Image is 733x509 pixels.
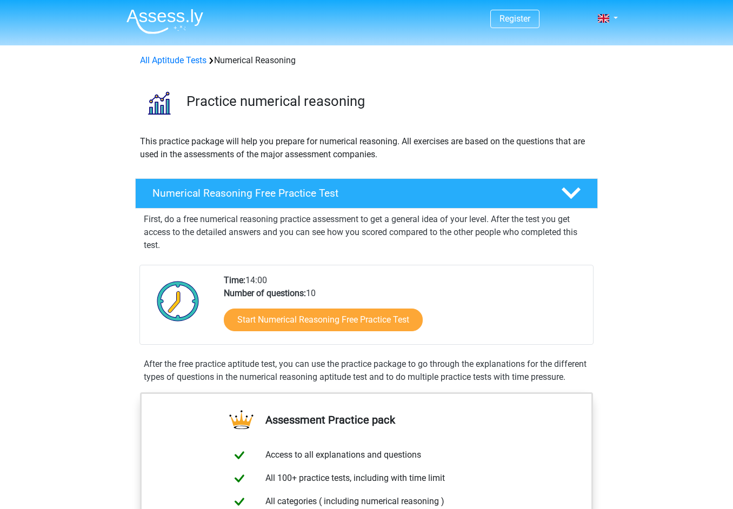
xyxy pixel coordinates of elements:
div: After the free practice aptitude test, you can use the practice package to go through the explana... [139,358,594,384]
h4: Numerical Reasoning Free Practice Test [152,187,544,199]
a: Register [499,14,530,24]
img: Clock [151,274,205,328]
img: numerical reasoning [136,80,182,126]
h3: Practice numerical reasoning [186,93,589,110]
b: Number of questions: [224,288,306,298]
img: Assessly [126,9,203,34]
div: 14:00 10 [216,274,592,344]
a: Numerical Reasoning Free Practice Test [131,178,602,209]
b: Time: [224,275,245,285]
a: All Aptitude Tests [140,55,206,65]
p: This practice package will help you prepare for numerical reasoning. All exercises are based on t... [140,135,593,161]
p: First, do a free numerical reasoning practice assessment to get a general idea of your level. Aft... [144,213,589,252]
div: Numerical Reasoning [136,54,597,67]
a: Start Numerical Reasoning Free Practice Test [224,309,423,331]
